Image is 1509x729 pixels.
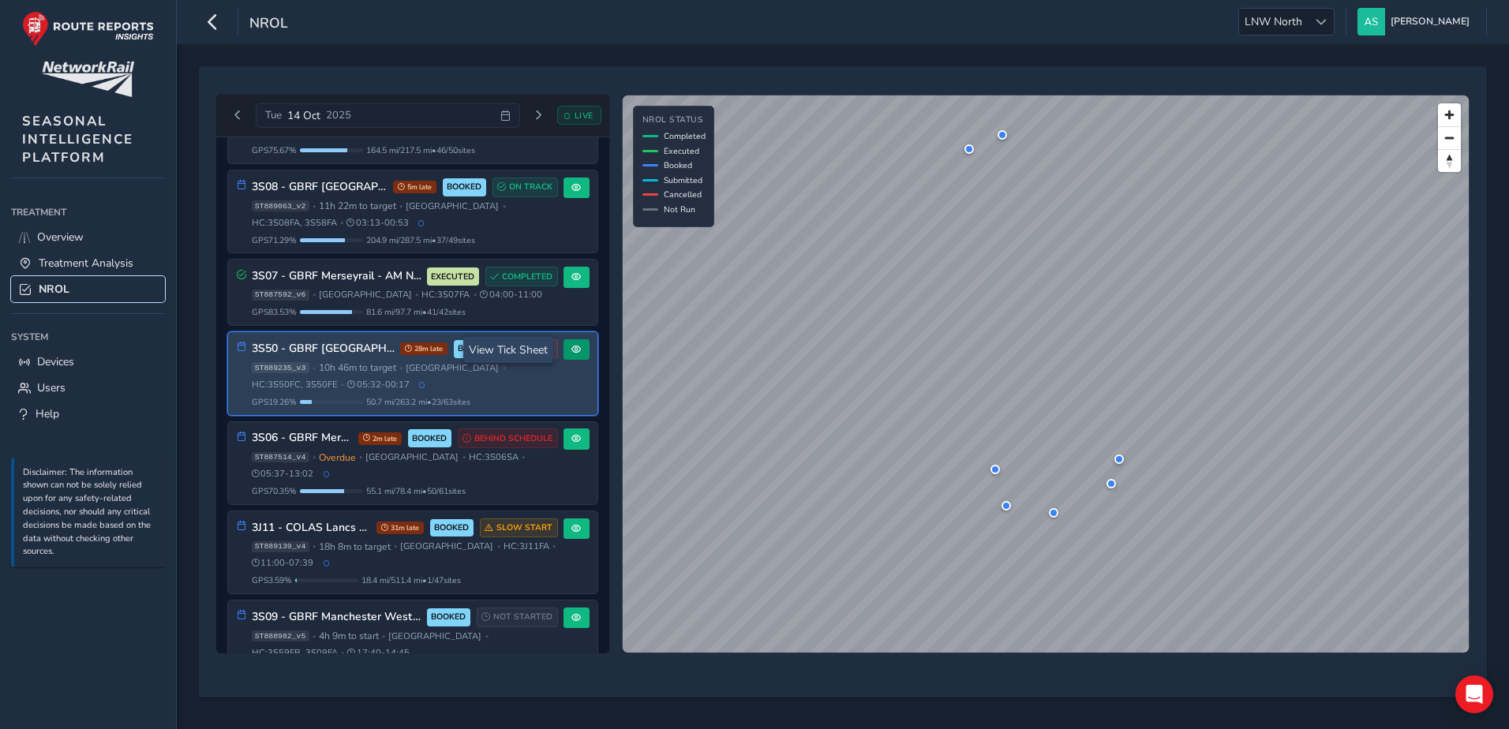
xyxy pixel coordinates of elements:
span: 18.4 mi / 511.4 mi • 1 / 47 sites [361,574,461,586]
span: • [399,364,403,372]
span: HC: 3S07FA [421,289,470,301]
span: 2025 [326,108,351,122]
span: • [340,219,343,227]
a: Overview [11,224,165,250]
span: BOOKED [431,611,466,623]
span: BOOKED [412,432,447,445]
span: ST887592_v6 [252,290,309,301]
span: 31m late [376,522,424,534]
div: Open Intercom Messenger [1455,675,1493,713]
button: Next day [526,106,552,125]
h3: 3S07 - GBRF Merseyrail - AM Northern [252,270,421,283]
span: Completed [664,130,706,142]
span: • [552,542,556,551]
span: [GEOGRAPHIC_DATA] [400,540,493,552]
span: [GEOGRAPHIC_DATA] [365,451,459,463]
span: • [313,364,316,372]
span: 28m late [400,342,447,355]
span: ST889139_v4 [252,541,309,552]
span: HC: 3S50FC, 3S50FE [252,379,338,391]
span: 14 Oct [287,108,320,123]
h4: NROL Status [642,115,706,125]
span: BOOKED [447,181,481,193]
span: BOOKED [458,342,492,355]
span: • [462,453,466,462]
span: [GEOGRAPHIC_DATA] [319,289,412,301]
span: 03:13 - 00:53 [346,217,409,229]
span: 04:00 - 11:00 [480,289,542,301]
p: Disclaimer: The information shown can not be solely relied upon for any safety-related decisions,... [23,466,157,559]
span: • [394,542,397,551]
span: ST889235_v3 [252,362,309,373]
span: • [313,632,316,641]
span: • [313,453,316,462]
span: 10h 46m to target [319,361,396,374]
span: 55.1 mi / 78.4 mi • 50 / 61 sites [366,485,466,497]
span: ST889063_v2 [252,200,309,211]
h3: 3S08 - GBRF [GEOGRAPHIC_DATA]/[GEOGRAPHIC_DATA] [252,181,388,194]
span: LIVE [575,110,593,121]
span: Users [37,380,66,395]
h3: 3J11 - COLAS Lancs & Cumbria [252,522,371,535]
span: HC: 3S06SA [469,451,519,463]
span: • [485,632,489,641]
span: • [522,453,525,462]
button: [PERSON_NAME] [1357,8,1475,36]
h3: 3S09 - GBRF Manchester West/[GEOGRAPHIC_DATA] [252,611,421,624]
a: Devices [11,349,165,375]
span: Booked [664,159,692,171]
span: NROL [39,282,69,297]
span: • [359,453,362,462]
span: GPS 75.67 % [252,144,297,156]
img: diamond-layout [1357,8,1385,36]
span: • [415,290,418,299]
span: Help [36,406,59,421]
h3: 3S50 - GBRF [GEOGRAPHIC_DATA] [252,342,395,356]
span: Executed [664,145,699,157]
h3: 3S06 - GBRF Merseyrail - AM Wirral [252,432,353,445]
span: LNW North [1239,9,1308,35]
span: AT RISK [520,342,552,355]
span: [PERSON_NAME] [1391,8,1470,36]
span: NOT STARTED [493,611,552,623]
span: [GEOGRAPHIC_DATA] [388,630,481,642]
span: Cancelled [664,189,702,200]
canvas: Map [623,95,1469,652]
span: 81.6 mi / 97.7 mi • 41 / 42 sites [366,306,466,318]
span: GPS 83.53 % [252,306,297,318]
span: NROL [249,13,288,36]
button: Zoom in [1438,103,1461,126]
span: 50.7 mi / 263.2 mi • 23 / 63 sites [366,396,470,408]
a: NROL [11,276,165,302]
span: ON TRACK [509,181,552,193]
span: ST888982_v5 [252,630,309,641]
span: GPS 70.35 % [252,485,297,497]
span: • [474,290,477,299]
span: • [341,380,344,389]
span: [GEOGRAPHIC_DATA] [406,200,499,212]
span: • [382,632,385,641]
button: Zoom out [1438,126,1461,149]
span: • [503,202,506,211]
span: Devices [37,354,74,369]
span: 18h 8m to target [319,540,391,553]
span: 5m late [393,181,436,193]
a: Treatment Analysis [11,250,165,276]
span: • [503,364,506,372]
a: Help [11,401,165,427]
button: Previous day [225,106,251,125]
span: • [313,290,316,299]
a: Users [11,375,165,401]
div: System [11,325,165,349]
span: 05:32 - 00:17 [347,379,410,391]
span: 17:40 - 14:45 [347,647,410,659]
span: GPS 19.26 % [252,396,297,408]
span: EXECUTED [431,271,474,283]
span: SLOW START [496,522,552,534]
span: • [497,542,500,551]
span: Tue [265,108,282,122]
span: 4h 9m to start [319,630,379,642]
span: 11:00 - 07:39 [252,557,314,569]
span: Overview [37,230,84,245]
span: Treatment Analysis [39,256,133,271]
